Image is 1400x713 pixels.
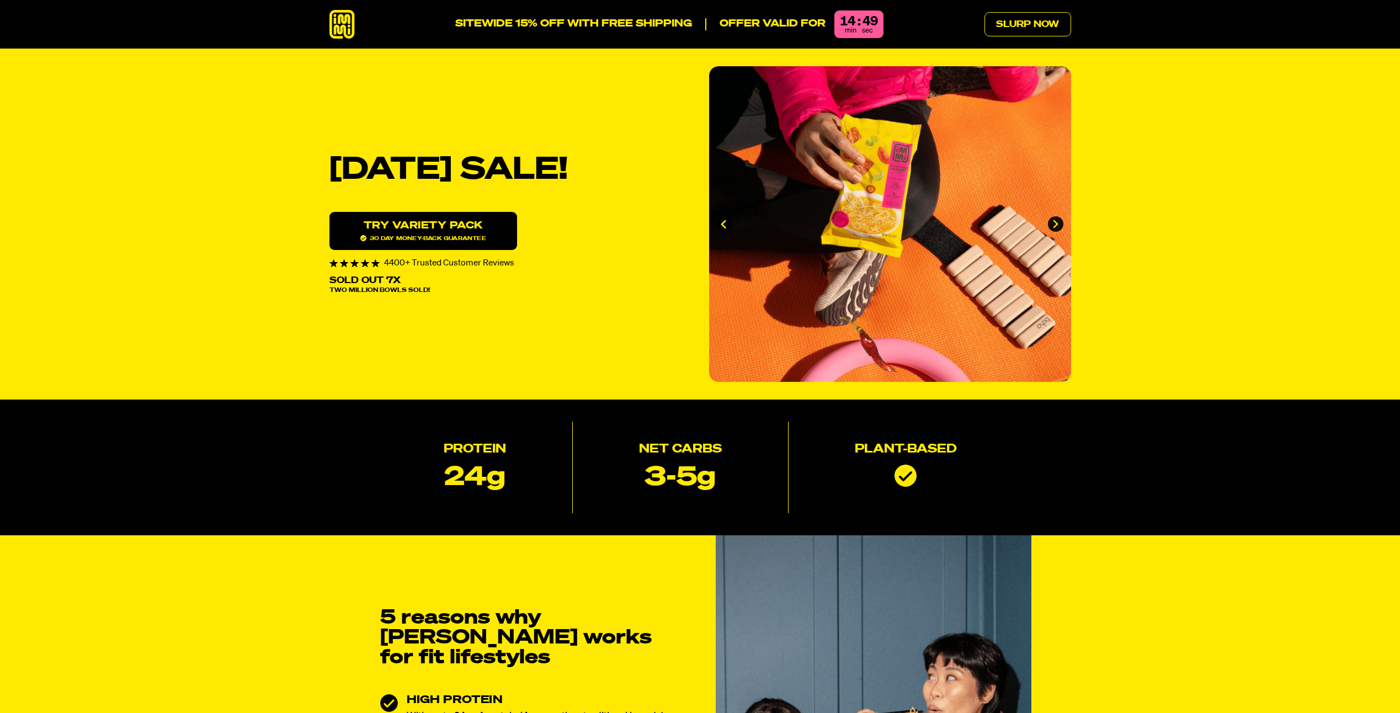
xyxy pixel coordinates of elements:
p: 3-5g [645,465,716,491]
span: 30 day money-back guarantee [360,235,486,241]
p: 24g [444,465,505,491]
h3: HIGH PROTEIN [407,694,674,705]
div: 14 [840,15,855,28]
div: : [858,15,860,28]
span: sec [862,27,873,34]
button: Previous slide [717,216,732,232]
p: Offer valid for [705,18,826,30]
div: 49 [863,15,878,28]
div: 4400+ Trusted Customer Reviews [329,259,691,268]
p: SITEWIDE 15% OFF WITH FREE SHIPPING [455,18,692,30]
h2: Protein [444,444,506,456]
h1: [DATE] SALE! [329,155,691,185]
button: Next slide [1048,216,1063,232]
h2: 5 reasons why [PERSON_NAME] works for fit lifestyles [380,608,656,668]
li: 2 of 4 [709,66,1071,382]
a: Try variety Pack30 day money-back guarantee [329,212,517,250]
p: Sold Out 7X [329,276,401,285]
h2: Plant-based [855,444,957,456]
h2: Net Carbs [639,444,722,456]
div: immi slideshow [709,66,1071,382]
a: Slurp Now [984,12,1071,36]
span: Two Million Bowls Sold! [329,288,430,294]
span: min [845,27,856,34]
